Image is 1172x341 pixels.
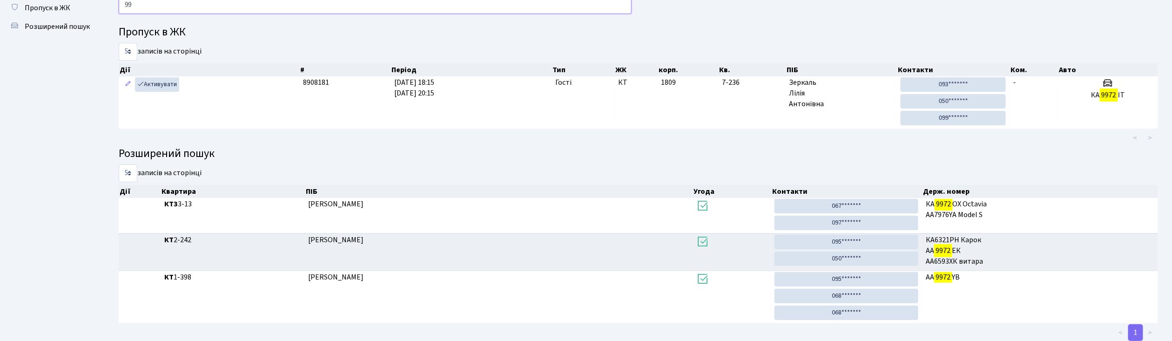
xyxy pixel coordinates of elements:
span: КА6321РН Карок АА ЕК АА6593ХК витара [926,235,1154,267]
mark: 9972 [934,271,952,284]
span: [DATE] 18:15 [DATE] 20:15 [394,77,434,98]
span: КА ОХ Octavia АА7976YA Model S [926,199,1154,220]
mark: 9972 [1100,89,1118,102]
span: 1809 [661,77,676,88]
th: Дії [119,185,161,198]
a: Редагувати [122,77,134,92]
th: Кв. [719,63,786,76]
b: КТ3 [164,199,178,209]
label: записів на сторінці [119,164,202,182]
span: 1-398 [164,272,301,283]
th: Контакти [771,185,923,198]
h5: КА ІТ [1062,91,1154,100]
span: [PERSON_NAME] [309,199,364,209]
select: записів на сторінці [119,164,137,182]
a: 1 [1128,324,1143,341]
span: Зеркаль Лілія Антонівна [789,77,893,109]
th: Угода [693,185,771,198]
span: - [1013,77,1016,88]
th: Тип [552,63,614,76]
a: Розширений пошук [5,17,98,36]
th: ПІБ [305,185,693,198]
span: 8908181 [303,77,329,88]
span: КТ [618,77,654,88]
th: Ком. [1010,63,1058,76]
span: 2-242 [164,235,301,246]
th: Дії [119,63,299,76]
span: Розширений пошук [25,21,90,32]
label: записів на сторінці [119,43,202,61]
span: [PERSON_NAME] [309,272,364,282]
th: Держ. номер [923,185,1159,198]
th: # [299,63,391,76]
b: КТ [164,272,174,282]
select: записів на сторінці [119,43,137,61]
a: Активувати [135,77,179,92]
th: ПІБ [786,63,897,76]
span: [PERSON_NAME] [309,235,364,245]
b: КТ [164,235,174,245]
th: Авто [1058,63,1159,76]
th: корп. [658,63,719,76]
th: Період [391,63,552,76]
mark: 9972 [934,244,952,257]
span: 7-236 [722,77,781,88]
th: ЖК [614,63,658,76]
th: Контакти [897,63,1010,76]
h4: Пропуск в ЖК [119,26,1158,39]
span: Пропуск в ЖК [25,3,70,13]
span: Гості [555,77,572,88]
th: Квартира [161,185,305,198]
span: 3-13 [164,199,301,210]
h4: Розширений пошук [119,147,1158,161]
mark: 9972 [935,198,952,211]
span: АА YB [926,272,1154,283]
